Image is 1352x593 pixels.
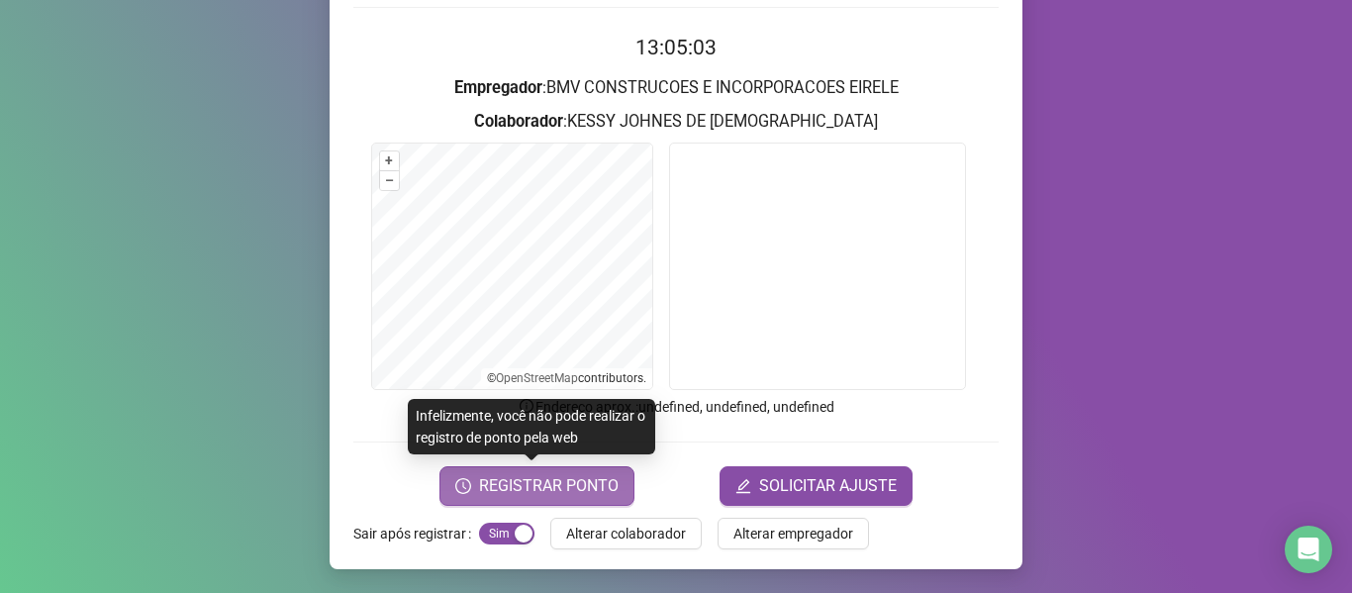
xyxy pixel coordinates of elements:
[479,474,619,498] span: REGISTRAR PONTO
[380,171,399,190] button: –
[550,518,702,549] button: Alterar colaborador
[566,523,686,544] span: Alterar colaborador
[759,474,897,498] span: SOLICITAR AJUSTE
[408,399,655,454] div: Infelizmente, você não pode realizar o registro de ponto pela web
[1285,526,1332,573] div: Open Intercom Messenger
[474,112,563,131] strong: Colaborador
[496,371,578,385] a: OpenStreetMap
[353,396,999,418] p: Endereço aprox. : undefined, undefined, undefined
[735,478,751,494] span: edit
[720,466,913,506] button: editSOLICITAR AJUSTE
[353,109,999,135] h3: : KESSY JOHNES DE [DEMOGRAPHIC_DATA]
[455,478,471,494] span: clock-circle
[635,36,717,59] time: 13:05:03
[733,523,853,544] span: Alterar empregador
[518,397,535,415] span: info-circle
[454,78,542,97] strong: Empregador
[487,371,646,385] li: © contributors.
[353,75,999,101] h3: : BMV CONSTRUCOES E INCORPORACOES EIRELE
[439,466,634,506] button: REGISTRAR PONTO
[718,518,869,549] button: Alterar empregador
[380,151,399,170] button: +
[353,518,479,549] label: Sair após registrar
